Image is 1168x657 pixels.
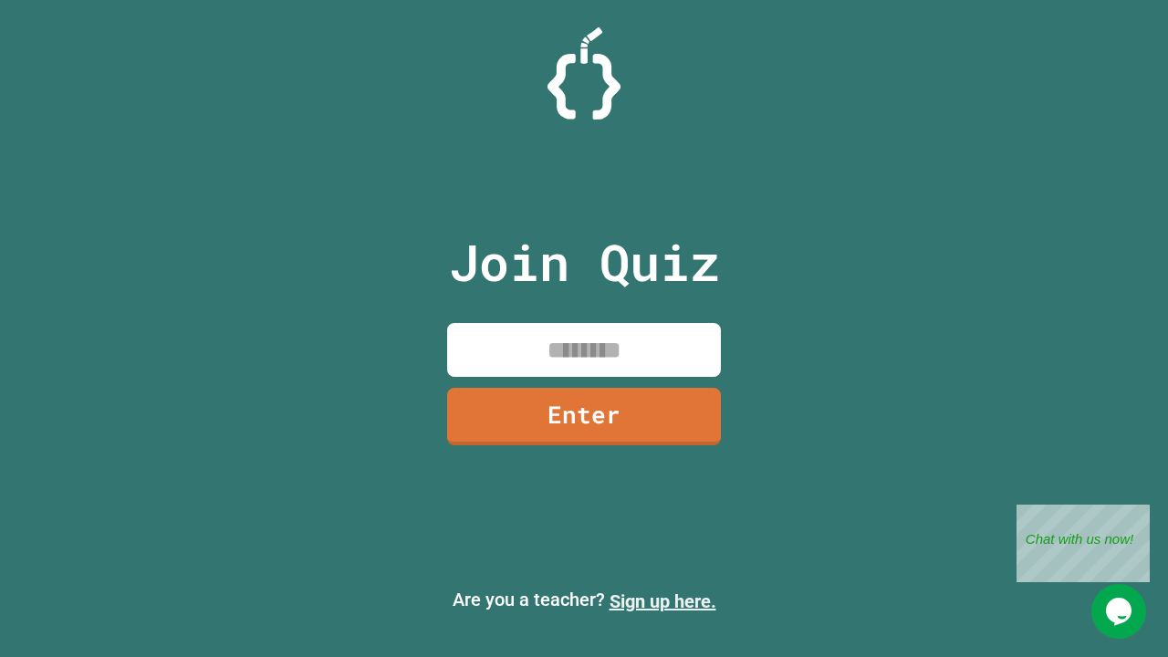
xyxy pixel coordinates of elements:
[1091,584,1150,639] iframe: chat widget
[447,388,721,445] a: Enter
[610,590,716,612] a: Sign up here.
[15,586,1153,615] p: Are you a teacher?
[1017,505,1150,582] iframe: chat widget
[449,224,720,300] p: Join Quiz
[547,27,620,120] img: Logo.svg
